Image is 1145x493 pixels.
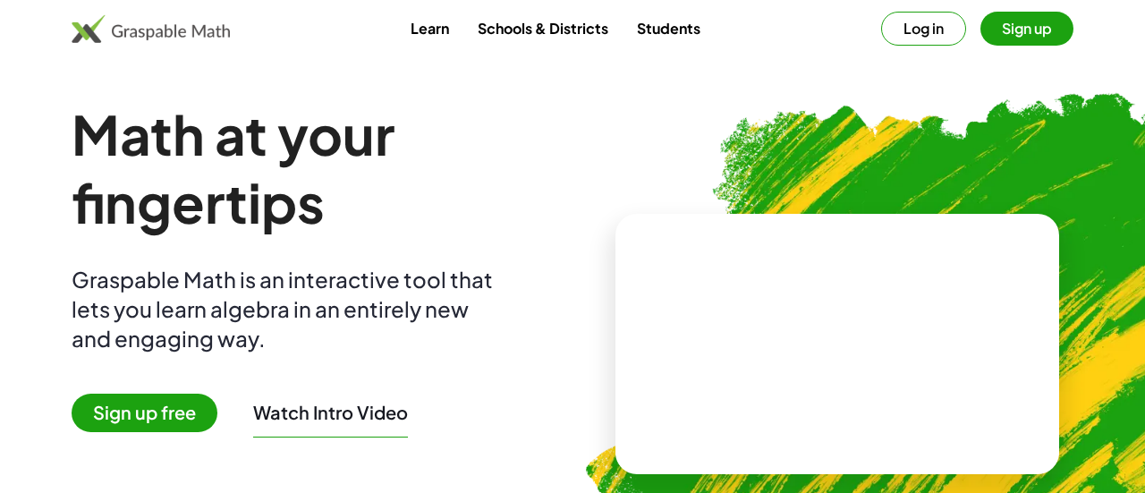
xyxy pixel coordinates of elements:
button: Log in [881,12,966,46]
a: Learn [396,12,463,45]
a: Schools & Districts [463,12,623,45]
a: Students [623,12,715,45]
button: Sign up [980,12,1073,46]
h1: Math at your fingertips [72,100,544,236]
span: Sign up free [72,394,217,432]
button: Watch Intro Video [253,401,408,424]
div: Graspable Math is an interactive tool that lets you learn algebra in an entirely new and engaging... [72,265,501,353]
video: What is this? This is dynamic math notation. Dynamic math notation plays a central role in how Gr... [703,276,971,411]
